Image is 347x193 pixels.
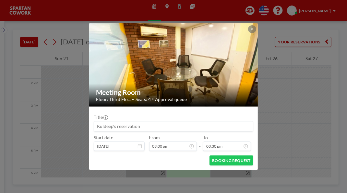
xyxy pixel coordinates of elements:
h2: Meeting Room [96,88,252,96]
label: From [149,135,160,140]
img: 537.jpg [89,1,258,128]
label: Start date [94,135,113,140]
span: Floor: Third Flo... [96,96,131,102]
button: BOOKING REQUEST [209,155,253,165]
span: Seats: 4 [136,96,151,102]
span: • [152,97,154,101]
span: - [199,137,201,149]
input: Kuldeep's reservation [94,121,253,131]
label: Title [94,114,107,120]
label: To [203,135,208,140]
span: • [132,97,134,101]
span: Approval queue [155,96,187,102]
